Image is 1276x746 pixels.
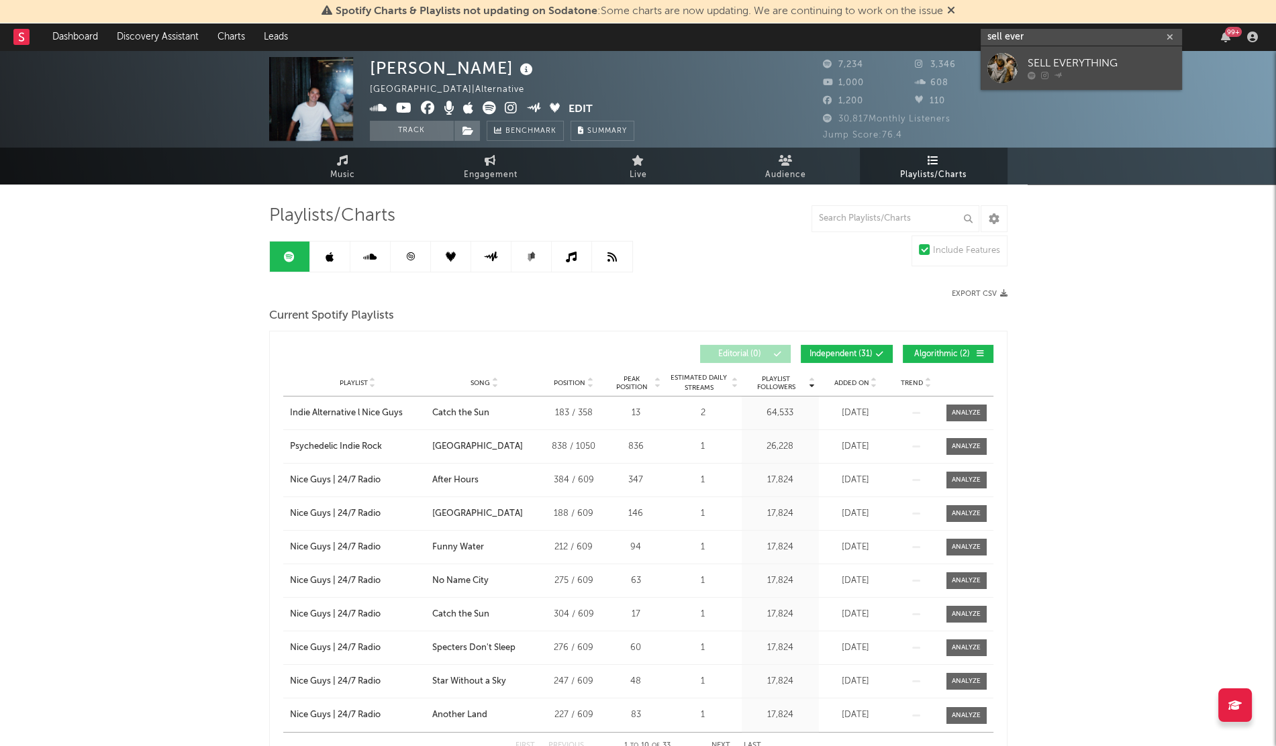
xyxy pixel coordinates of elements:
div: 384 / 609 [544,474,604,487]
span: Independent ( 31 ) [809,350,873,358]
button: Algorithmic(2) [903,345,993,363]
div: 17,824 [745,608,816,621]
div: 188 / 609 [544,507,604,521]
div: 2 [668,407,738,420]
div: 60 [611,641,661,655]
span: Audience [765,167,806,183]
button: Summary [571,121,634,141]
div: Nice Guys | 24/7 Radio [290,675,381,688]
button: Export CSV [952,290,1008,298]
div: 13 [611,407,661,420]
a: Benchmark [487,121,564,141]
div: Another Land [432,708,487,722]
span: 1,200 [823,97,863,105]
div: 276 / 609 [544,641,604,655]
span: Engagement [464,167,518,183]
div: Nice Guys | 24/7 Radio [290,608,381,621]
div: 1 [668,507,738,521]
div: 17,824 [745,507,816,521]
div: Specters Don't Sleep [432,641,516,655]
div: 347 [611,474,661,487]
div: Funny Water [432,541,484,554]
div: SELL EVERYTHING [1028,56,1175,72]
a: Nice Guys | 24/7 Radio [290,708,426,722]
div: 275 / 609 [544,574,604,588]
span: Summary [587,127,627,135]
div: 838 / 1050 [544,440,604,454]
div: 1 [668,641,738,655]
a: Nice Guys | 24/7 Radio [290,541,426,554]
div: 183 / 358 [544,407,604,420]
span: Benchmark [505,123,556,140]
span: Algorithmic ( 2 ) [912,350,973,358]
div: 836 [611,440,661,454]
div: Nice Guys | 24/7 Radio [290,474,381,487]
div: 63 [611,574,661,588]
span: Playlists/Charts [269,208,395,224]
button: Independent(31) [801,345,893,363]
span: Playlist [340,379,368,387]
div: 304 / 609 [544,608,604,621]
div: 94 [611,541,661,554]
div: Psychedelic Indie Rock [290,440,382,454]
span: Spotify Charts & Playlists not updating on Sodatone [336,6,597,17]
a: Live [565,148,712,184]
div: [GEOGRAPHIC_DATA] | Alternative [370,82,540,98]
div: Nice Guys | 24/7 Radio [290,574,381,588]
a: Engagement [417,148,565,184]
span: Trend [901,379,923,387]
span: 608 [915,78,948,87]
span: 3,346 [915,60,956,69]
div: 1 [668,541,738,554]
span: Music [330,167,355,183]
a: Nice Guys | 24/7 Radio [290,608,426,621]
span: Estimated Daily Streams [668,373,730,393]
span: 30,817 Monthly Listeners [823,115,950,123]
div: After Hours [432,474,479,487]
span: 7,234 [823,60,863,69]
div: Nice Guys | 24/7 Radio [290,541,381,554]
a: Discovery Assistant [107,23,208,50]
div: [DATE] [822,608,889,621]
div: 48 [611,675,661,688]
div: 1 [668,675,738,688]
button: 99+ [1221,32,1230,42]
div: 146 [611,507,661,521]
a: SELL EVERYTHING [981,46,1182,90]
div: 99 + [1225,27,1242,37]
div: No Name City [432,574,489,588]
a: Nice Guys | 24/7 Radio [290,507,426,521]
div: 17,824 [745,708,816,722]
span: Editorial ( 0 ) [709,350,771,358]
input: Search Playlists/Charts [812,205,979,232]
div: Catch the Sun [432,608,489,621]
div: [DATE] [822,574,889,588]
div: 247 / 609 [544,675,604,688]
div: [DATE] [822,708,889,722]
span: Dismiss [947,6,955,17]
span: Playlists/Charts [900,167,967,183]
div: [PERSON_NAME] [370,57,536,79]
div: 1 [668,574,738,588]
span: Position [554,379,585,387]
a: Indie Alternative l Nice Guys [290,407,426,420]
div: [DATE] [822,507,889,521]
span: Peak Position [611,375,653,391]
a: Dashboard [43,23,107,50]
a: Nice Guys | 24/7 Radio [290,675,426,688]
button: Editorial(0) [700,345,791,363]
div: 17 [611,608,661,621]
div: Indie Alternative l Nice Guys [290,407,403,420]
div: 1 [668,440,738,454]
button: Edit [569,101,593,118]
div: 83 [611,708,661,722]
div: 17,824 [745,675,816,688]
div: 64,533 [745,407,816,420]
div: 17,824 [745,541,816,554]
a: Nice Guys | 24/7 Radio [290,641,426,655]
div: 1 [668,608,738,621]
a: Nice Guys | 24/7 Radio [290,574,426,588]
div: 1 [668,708,738,722]
a: Audience [712,148,860,184]
div: [GEOGRAPHIC_DATA] [432,440,523,454]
